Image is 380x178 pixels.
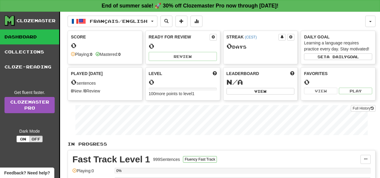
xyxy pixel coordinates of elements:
strong: 0 [84,89,87,93]
strong: 0 [90,52,93,57]
div: Day s [226,42,295,50]
div: New / Review [71,88,139,94]
div: Clozemaster [17,18,56,24]
a: ClozemasterPro [5,97,55,113]
button: Play [339,88,372,94]
button: More stats [190,16,202,27]
div: Score [71,34,139,40]
div: Streak [226,34,279,40]
span: Played [DATE] [71,71,103,77]
span: 0 [71,78,77,86]
button: Search sentences [160,16,172,27]
button: Seta dailygoal [304,53,372,60]
button: Off [29,136,43,142]
span: Score more points to level up [213,71,217,77]
div: 0 [149,42,217,50]
span: 0 [226,42,232,50]
span: This week in points, UTC [290,71,294,77]
div: Playing: 0 [72,168,111,178]
div: 0 [304,78,372,86]
div: Favorites [304,71,372,77]
span: Open feedback widget [4,170,50,176]
div: Mastered: [96,51,121,57]
span: N/A [226,78,243,86]
button: View [304,88,337,94]
strong: 0 [118,52,121,57]
span: a daily [327,55,347,59]
div: 0 [71,42,139,49]
div: Daily Goal [304,34,372,40]
div: Learning a language requires practice every day. Stay motivated! [304,40,372,52]
div: Dark Mode [5,128,55,134]
button: Full History [351,105,375,112]
button: Add sentence to collection [175,16,187,27]
div: 0 [149,78,217,86]
div: 100 more points to level 1 [149,91,217,97]
a: (CEST) [245,35,257,39]
strong: End of summer sale! 🚀 30% off Clozemaster Pro now through [DATE]! [102,3,278,9]
strong: 0 [71,89,73,93]
div: 999 Sentences [153,156,180,162]
button: On [17,136,30,142]
button: View [226,88,295,95]
button: Fluency Fast Track [183,156,217,163]
div: Playing: [71,51,93,57]
button: Français/English [68,16,157,27]
p: In Progress [68,141,375,147]
div: Ready for Review [149,34,210,40]
span: Français / English [90,19,147,24]
span: Leaderboard [226,71,259,77]
div: sentences [71,78,139,86]
span: Level [149,71,162,77]
button: Review [149,52,217,61]
div: Fast Track Level 1 [72,155,150,164]
div: Get fluent faster. [5,89,55,95]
